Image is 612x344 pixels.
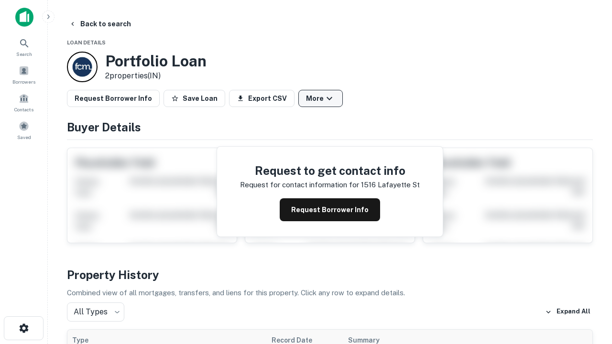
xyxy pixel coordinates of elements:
a: Saved [3,117,45,143]
p: Request for contact information for [240,179,359,191]
span: Search [16,50,32,58]
a: Contacts [3,89,45,115]
h4: Property History [67,266,593,283]
h4: Buyer Details [67,118,593,136]
div: All Types [67,302,124,322]
button: Export CSV [229,90,295,107]
iframe: Chat Widget [564,237,612,283]
img: capitalize-icon.png [15,8,33,27]
p: 2 properties (IN) [105,70,207,82]
span: Loan Details [67,40,106,45]
p: Combined view of all mortgages, transfers, and liens for this property. Click any row to expand d... [67,287,593,299]
button: Request Borrower Info [67,90,160,107]
button: Expand All [543,305,593,319]
h3: Portfolio Loan [105,52,207,70]
button: Save Loan [164,90,225,107]
button: Back to search [65,15,135,32]
h4: Request to get contact info [240,162,420,179]
button: More [298,90,343,107]
span: Contacts [14,106,33,113]
a: Search [3,34,45,60]
span: Saved [17,133,31,141]
a: Borrowers [3,62,45,87]
span: Borrowers [12,78,35,86]
button: Request Borrower Info [280,198,380,221]
p: 1516 lafayette st [361,179,420,191]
